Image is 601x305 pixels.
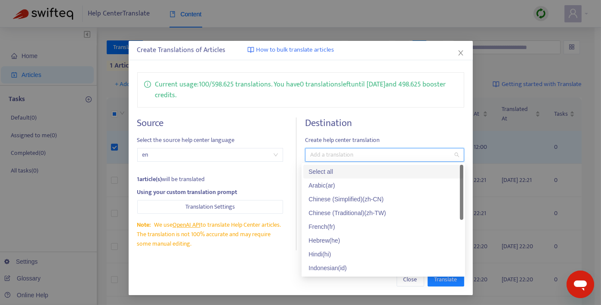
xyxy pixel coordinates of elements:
[308,194,458,204] div: Chinese (Simplified) ( zh-CN )
[256,45,334,55] span: How to bulk translate articles
[137,220,151,230] span: Note:
[303,165,463,179] div: Select all
[247,45,334,55] a: How to bulk translate articles
[397,273,424,287] button: Close
[305,136,464,145] span: Create help center translation
[137,175,283,184] div: will be translated
[305,117,464,129] h4: Destination
[308,208,458,218] div: Chinese (Traditional) ( zh-TW )
[137,45,464,55] div: Create Translations of Articles
[144,79,151,88] span: info-circle
[456,48,465,58] button: Close
[137,188,283,197] div: Using your custom translation prompt
[428,273,464,287] button: Translate
[308,250,458,259] div: Hindi ( hi )
[155,79,457,101] p: Current usage: 100 / 598.625 translations . You have 0 translations left until [DATE] and 498.625...
[185,202,235,212] span: Translation Settings
[137,200,283,214] button: Translation Settings
[137,117,283,129] h4: Source
[137,174,162,184] strong: 1 article(s)
[308,167,458,176] div: Select all
[308,222,458,231] div: French ( fr )
[308,181,458,190] div: Arabic ( ar )
[457,49,464,56] span: close
[308,236,458,245] div: Hebrew ( he )
[173,220,200,230] a: OpenAI API
[142,148,278,161] span: en
[308,263,458,273] div: Indonesian ( id )
[567,271,594,298] iframe: Button to launch messaging window
[404,275,417,284] span: Close
[137,220,283,249] div: We use to translate Help Center articles. The translation is not 100% accurate and may require so...
[137,136,283,145] span: Select the source help center language
[247,46,254,53] img: image-link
